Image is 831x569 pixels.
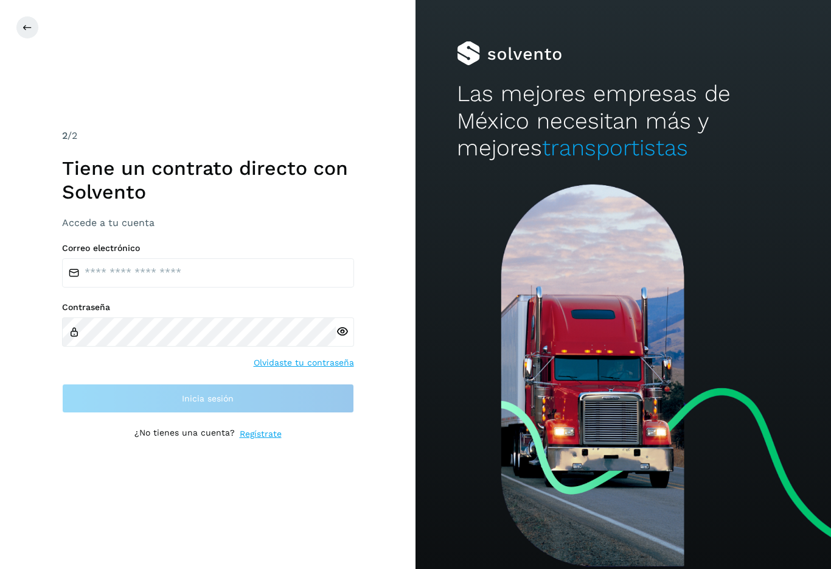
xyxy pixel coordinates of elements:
button: Inicia sesión [62,384,354,413]
label: Contraseña [62,302,354,313]
h3: Accede a tu cuenta [62,217,354,228]
span: transportistas [542,135,688,161]
div: /2 [62,129,354,143]
a: Olvidaste tu contraseña [254,356,354,369]
h1: Tiene un contrato directo con Solvento [62,157,354,203]
p: ¿No tienes una cuenta? [134,428,235,440]
h2: Las mejores empresas de México necesitan más y mejores [457,80,789,161]
span: 2 [62,130,68,141]
span: Inicia sesión [182,394,234,403]
a: Regístrate [240,428,282,440]
label: Correo electrónico [62,243,354,253]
